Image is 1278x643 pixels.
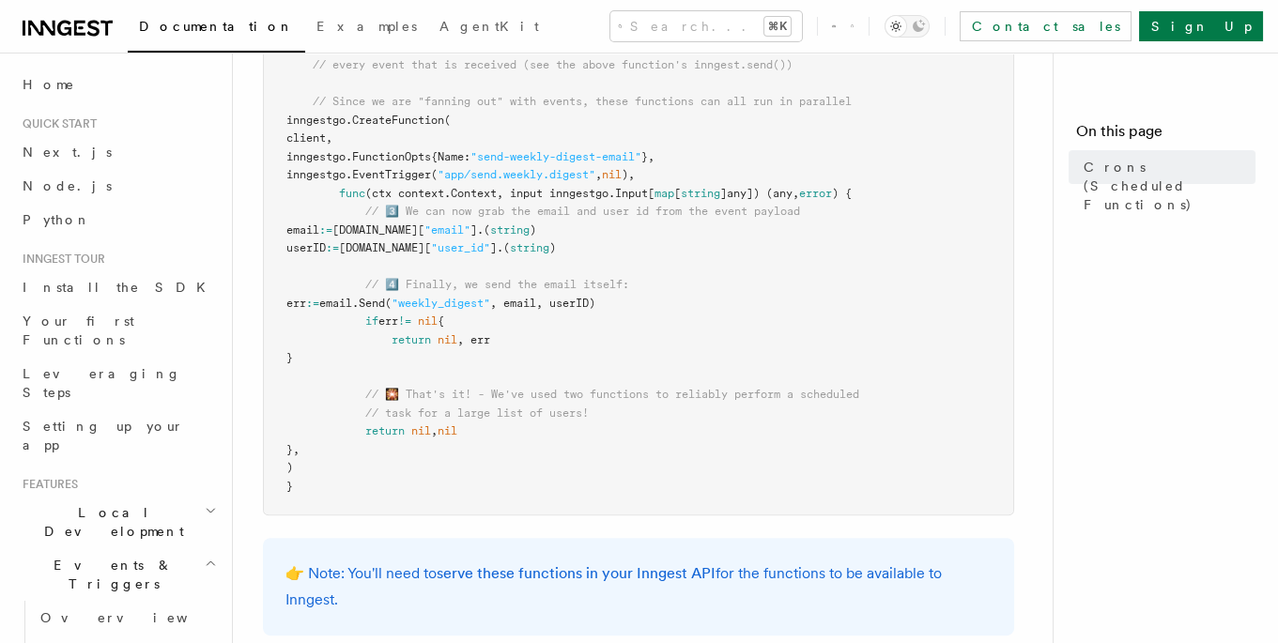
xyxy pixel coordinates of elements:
span: } [286,480,293,493]
span: Features [15,477,78,492]
span: // 3️⃣ We can now grab the email and user id from the event payload [365,205,800,218]
span: ), [622,168,635,181]
span: inngestgo.FunctionOpts{Name: [286,150,470,163]
span: }, [286,443,300,456]
span: Overview [40,610,234,625]
a: Install the SDK [15,270,221,304]
span: Send [359,297,385,310]
button: Local Development [15,496,221,548]
span: Next.js [23,145,112,160]
span: error [799,187,832,200]
span: Documentation [139,19,294,34]
span: return [392,333,431,346]
span: nil [411,424,431,437]
span: Python [23,212,91,227]
a: serve these functions in your Inngest API [437,564,716,582]
a: Next.js [15,135,221,169]
span: func [339,187,365,200]
span: map [654,187,674,200]
a: Contact sales [960,11,1132,41]
span: ) [549,241,556,254]
span: , err [457,333,490,346]
span: if [365,314,378,328]
span: , [431,424,438,437]
span: string [681,187,720,200]
span: ) [530,223,536,237]
span: Your first Functions [23,314,134,347]
a: Documentation [128,6,305,53]
p: 👉 Note: You'll need to for the functions to be available to Inngest. [285,560,992,613]
span: userID [286,241,326,254]
span: [DOMAIN_NAME][ [332,223,424,237]
span: return [365,424,405,437]
a: Python [15,203,221,237]
span: "send-weekly-digest-email" [470,150,641,163]
span: != [398,314,411,328]
span: // every event that is received (see the above function's inngest.send()) [313,58,793,71]
span: CreateFunction [352,114,444,127]
span: "user_id" [431,241,490,254]
span: inngestgo. [286,168,352,181]
span: , [595,168,602,181]
span: ( [385,297,392,310]
span: nil [438,333,457,346]
a: Leveraging Steps [15,357,221,409]
span: EventTrigger [352,168,431,181]
span: ) [286,461,293,474]
span: (ctx context.Context, input inngestgo.Input[ [365,187,654,200]
span: ]any]) (any, [720,187,799,200]
span: [ [674,187,681,200]
span: := [306,297,319,310]
span: } [286,351,293,364]
button: Search...⌘K [610,11,802,41]
a: Setting up your app [15,409,221,462]
span: Inngest tour [15,252,105,267]
span: := [319,223,332,237]
span: // 4️⃣ Finally, we send the email itself: [365,278,629,291]
a: Your first Functions [15,304,221,357]
span: "email" [424,223,470,237]
span: string [490,223,530,237]
span: ( [431,168,438,181]
span: // task for a large list of users! [365,406,589,420]
span: ].( [490,241,510,254]
span: Examples [316,19,417,34]
span: // Since we are "fanning out" with events, these functions can all run in parallel [313,95,852,108]
span: Install the SDK [23,280,217,295]
span: email. [319,297,359,310]
span: Home [23,75,75,94]
a: Examples [305,6,428,51]
span: "app/send.weekly.digest" [438,168,595,181]
span: err [378,314,398,328]
span: // 🎇 That's it! - We've used two functions to reliably perform a scheduled [365,388,859,401]
span: [DOMAIN_NAME][ [339,241,431,254]
button: Toggle dark mode [885,15,930,38]
span: "weekly_digest" [392,297,490,310]
span: string [510,241,549,254]
span: nil [602,168,622,181]
h4: On this page [1076,120,1255,150]
span: Node.js [23,178,112,193]
span: , email, userID) [490,297,595,310]
span: err [286,297,306,310]
span: }, [641,150,654,163]
span: Crons (Scheduled Functions) [1084,158,1255,214]
a: AgentKit [428,6,550,51]
span: AgentKit [439,19,539,34]
button: Events & Triggers [15,548,221,601]
span: nil [438,424,457,437]
kbd: ⌘K [764,17,791,36]
span: Leveraging Steps [23,366,181,400]
span: { [438,314,444,328]
span: := [326,241,339,254]
span: Quick start [15,116,97,131]
span: Local Development [15,503,205,541]
span: client, [286,131,332,145]
span: nil [418,314,438,328]
a: Overview [33,601,221,635]
span: email [286,223,319,237]
span: inngestgo. [286,114,352,127]
span: ) { [832,187,852,200]
span: ].( [470,223,490,237]
span: Setting up your app [23,419,184,452]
